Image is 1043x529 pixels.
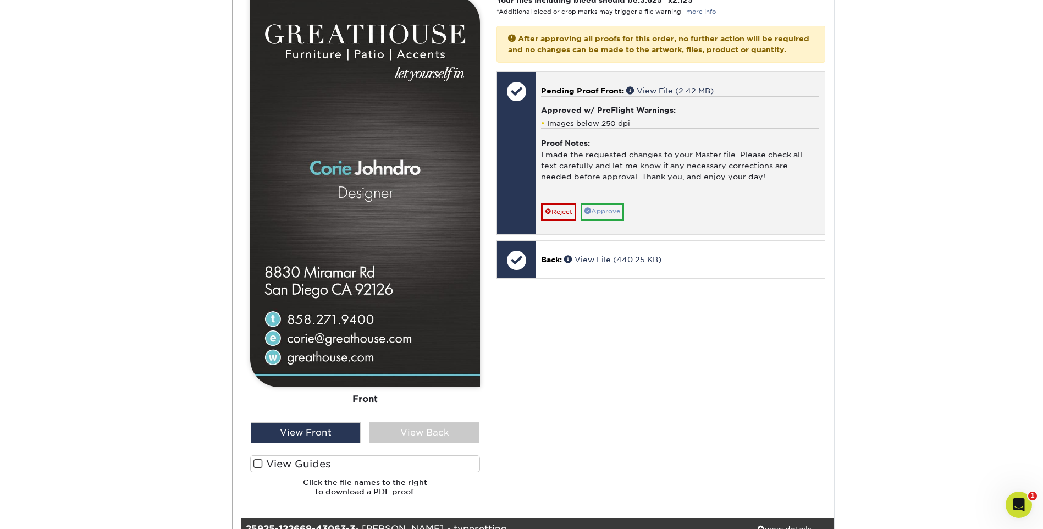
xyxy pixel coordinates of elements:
[541,255,562,264] span: Back:
[369,422,479,443] div: View Back
[250,478,480,505] h6: Click the file names to the right to download a PDF proof.
[508,34,809,54] strong: After approving all proofs for this order, no further action will be required and no changes can ...
[541,203,576,221] a: Reject
[250,387,480,411] div: Front
[541,119,819,128] li: Images below 250 dpi
[250,455,480,472] label: View Guides
[1006,492,1032,518] iframe: Intercom live chat
[541,128,819,194] div: I made the requested changes to your Master file. Please check all text carefully and let me know...
[581,203,624,220] a: Approve
[626,86,714,95] a: View File (2.42 MB)
[496,8,716,15] small: *Additional bleed or crop marks may trigger a file warning –
[541,86,624,95] span: Pending Proof Front:
[1028,492,1037,500] span: 1
[541,106,819,114] h4: Approved w/ PreFlight Warnings:
[541,139,590,147] strong: Proof Notes:
[564,255,661,264] a: View File (440.25 KB)
[251,422,361,443] div: View Front
[686,8,716,15] a: more info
